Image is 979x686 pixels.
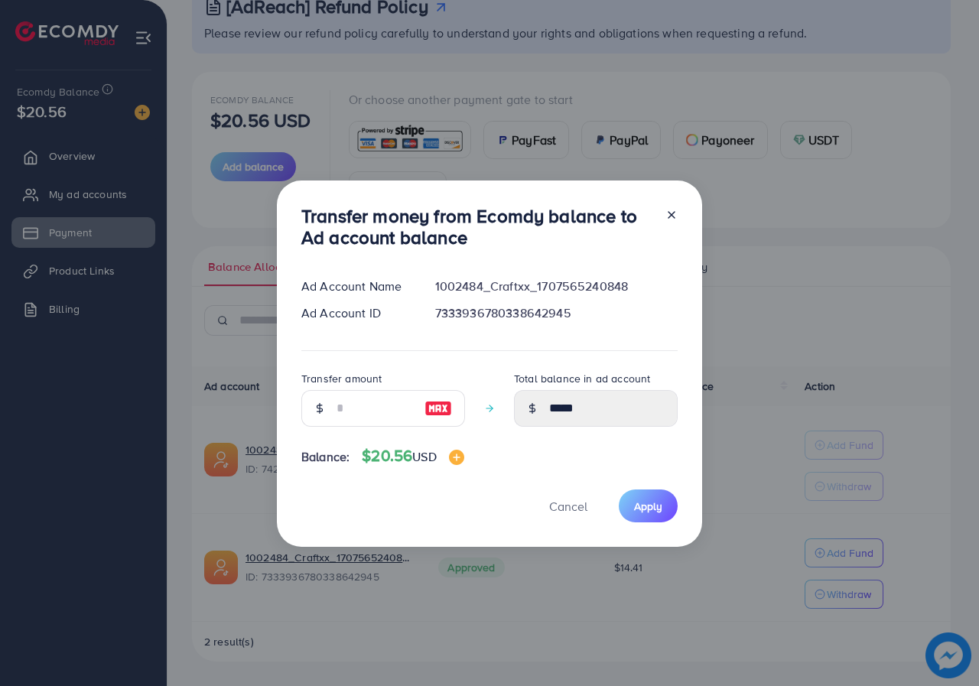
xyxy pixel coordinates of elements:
div: Ad Account ID [289,304,423,322]
div: Ad Account Name [289,278,423,295]
div: 7333936780338642945 [423,304,690,322]
span: Balance: [301,448,350,466]
span: Apply [634,499,662,514]
span: Cancel [549,498,587,515]
img: image [449,450,464,465]
button: Apply [619,489,678,522]
label: Total balance in ad account [514,371,650,386]
span: USD [412,448,436,465]
button: Cancel [530,489,607,522]
label: Transfer amount [301,371,382,386]
h4: $20.56 [362,447,463,466]
div: 1002484_Craftxx_1707565240848 [423,278,690,295]
img: image [424,399,452,418]
h3: Transfer money from Ecomdy balance to Ad account balance [301,205,653,249]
